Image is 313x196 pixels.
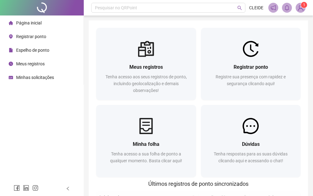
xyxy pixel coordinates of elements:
[23,185,29,191] span: linkedin
[237,6,242,10] span: search
[16,48,49,53] span: Espelho de ponto
[16,75,54,80] span: Minhas solicitações
[105,74,187,93] span: Tenha acesso aos seus registros de ponto, incluindo geolocalização e demais observações!
[201,28,301,100] a: Registrar pontoRegistre sua presença com rapidez e segurança clicando aqui!
[234,64,268,70] span: Registrar ponto
[284,5,290,11] span: bell
[148,181,248,187] span: Últimos registros de ponto sincronizados
[96,28,196,100] a: Meus registrosTenha acesso aos seus registros de ponto, incluindo geolocalização e demais observa...
[96,105,196,177] a: Minha folhaTenha acesso a sua folha de ponto a qualquer momento. Basta clicar aqui!
[14,185,20,191] span: facebook
[214,151,288,163] span: Tenha respostas para as suas dúvidas clicando aqui e acessando o chat!
[303,3,305,7] span: 1
[9,21,13,25] span: home
[9,34,13,39] span: environment
[9,48,13,52] span: file
[32,185,38,191] span: instagram
[16,34,46,39] span: Registrar ponto
[9,75,13,80] span: schedule
[66,186,70,191] span: left
[249,4,263,11] span: CLEIDE
[216,74,286,86] span: Registre sua presença com rapidez e segurança clicando aqui!
[9,62,13,66] span: clock-circle
[110,151,182,163] span: Tenha acesso a sua folha de ponto a qualquer momento. Basta clicar aqui!
[296,3,305,12] img: 90394
[16,20,42,25] span: Página inicial
[133,141,159,147] span: Minha folha
[16,61,45,66] span: Meus registros
[242,141,260,147] span: Dúvidas
[301,2,307,8] sup: Atualize o seu contato no menu Meus Dados
[201,105,301,177] a: DúvidasTenha respostas para as suas dúvidas clicando aqui e acessando o chat!
[271,5,276,11] span: notification
[129,64,163,70] span: Meus registros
